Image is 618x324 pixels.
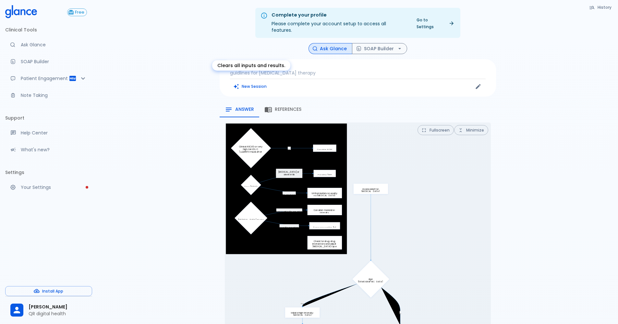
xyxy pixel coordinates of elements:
[21,41,87,48] p: Ask Glance
[5,143,92,157] div: Recent updates and feature releases
[311,192,338,197] p: Limited evidence: usually no [MEDICAL_DATA]
[276,171,302,176] p: [MEDICAL_DATA] or severe risk
[21,58,87,65] p: SOAP Builder
[21,146,87,153] p: What's new?
[21,184,87,191] p: Your Settings
[309,43,352,54] button: Ask Glance
[454,125,488,135] button: Minimize
[5,165,92,180] li: Settings
[237,145,264,158] p: Clinical ASCVD or very high risk LDL-C \u226570 mg:dL after [MEDICAL_DATA] and [MEDICAL_DATA]
[586,3,615,12] button: History
[275,107,301,112] span: References
[230,82,271,91] button: Clears all inputs and results.
[29,304,87,310] span: [PERSON_NAME]
[272,10,407,36] div: Please complete your account setup to access all features.
[21,75,69,82] p: Patient Engagement
[473,82,483,91] button: Edit
[311,209,338,217] p: Consider moderate-intensity [MEDICAL_DATA]
[67,8,92,16] a: Click to view or change your subscription
[5,299,92,321] div: [PERSON_NAME]QR digital health
[5,22,92,38] li: Clinical Tools
[311,240,338,250] p: Check for drug-drug interactions and adjust [MEDICAL_DATA] type or dose
[418,125,454,135] button: Fullscreen
[5,126,92,140] a: Get help from our support team
[5,110,92,126] li: Support
[5,71,92,86] div: Patient Reports & Referrals
[5,38,92,52] a: Moramiz: Find ICD10AM codes instantly
[276,211,303,213] p: Reasonable life expectancy
[5,88,92,102] a: Advanced note-taking
[235,107,254,112] span: Answer
[317,174,344,177] p: Consider [MEDICAL_DATA]
[287,149,291,151] p: Yes
[67,8,87,16] button: Free
[413,15,458,31] a: Go to Settings
[282,194,297,196] p: No severe risk
[21,92,87,98] p: Note Taking
[73,10,87,15] span: Free
[352,43,407,54] button: SOAP Builder
[21,130,87,136] p: Help Center
[29,310,87,317] p: QR digital health
[5,180,92,194] a: Please complete account setup
[212,60,290,71] div: Clears all inputs and results.
[317,149,334,151] p: Consider PCSK9i
[313,226,340,229] p: Reassess need for [MEDICAL_DATA]
[279,226,301,229] p: Poor life expectancy
[5,54,92,69] a: Docugen: Compose a clinical documentation in seconds
[238,219,264,221] p: [MEDICAL_DATA] due to ASCVD
[357,278,384,288] p: Age [DEMOGRAPHIC_DATA] years and LDL-C \u2265190 mg:dL
[357,188,384,196] p: Assess adult for [MEDICAL_DATA] therapy indication
[277,126,297,130] p: Special Populations
[244,186,271,188] p: Age <[DEMOGRAPHIC_DATA] years
[230,70,486,76] p: guidlines for [MEDICAL_DATA] therapy
[5,286,92,296] button: Install App
[272,12,407,19] div: Complete your profile
[301,303,304,306] p: Yes
[289,312,316,317] p: Initiate high-intensity [MEDICAL_DATA]
[399,313,401,316] p: N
